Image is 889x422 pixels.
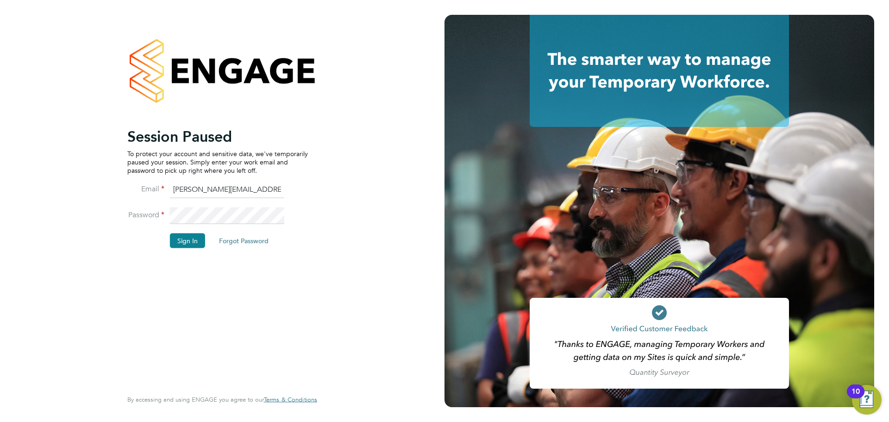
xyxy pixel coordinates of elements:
a: Terms & Conditions [264,396,317,403]
span: Terms & Conditions [264,396,317,403]
label: Email [127,184,164,194]
input: Enter your work email... [170,182,284,198]
label: Password [127,210,164,220]
button: Open Resource Center, 10 new notifications [852,385,882,415]
p: To protect your account and sensitive data, we've temporarily paused your session. Simply enter y... [127,149,308,175]
div: 10 [851,391,860,403]
button: Sign In [170,233,205,248]
span: By accessing and using ENGAGE you agree to our [127,396,317,403]
button: Forgot Password [212,233,276,248]
h2: Session Paused [127,127,308,145]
